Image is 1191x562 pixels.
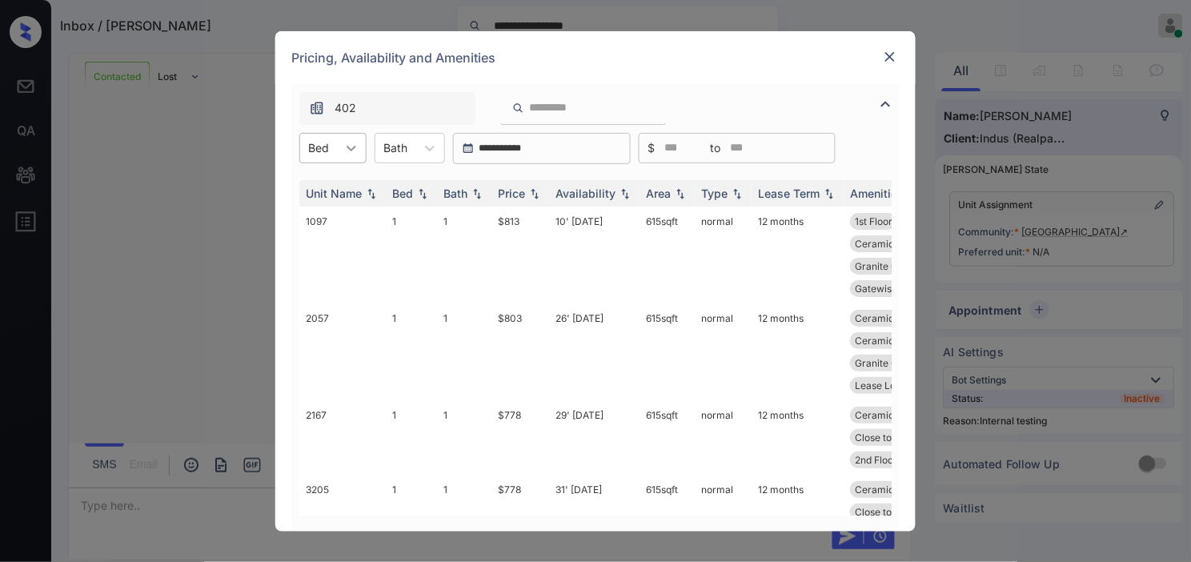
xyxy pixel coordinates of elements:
div: Bath [443,187,467,200]
td: 615 sqft [640,303,695,400]
td: 1 [386,400,437,475]
div: Amenities [850,187,904,200]
div: Bed [392,187,413,200]
span: Close to [PERSON_NAME]... [855,506,979,518]
span: 2nd Floor [855,454,897,466]
td: 615 sqft [640,400,695,475]
td: 1097 [299,207,386,303]
td: 29' [DATE] [549,400,640,475]
span: Close to [PERSON_NAME]... [855,432,979,444]
img: sorting [363,187,379,199]
td: normal [695,303,752,400]
div: Pricing, Availability and Amenities [275,31,916,84]
td: 1 [437,303,491,400]
span: Lease Lock [855,379,907,391]
span: Ceramic Tile Ba... [855,312,935,324]
div: Type [701,187,728,200]
img: icon-zuma [512,101,524,115]
td: 615 sqft [640,207,695,303]
img: sorting [415,187,431,199]
img: sorting [617,187,633,199]
td: 12 months [752,303,844,400]
td: normal [695,207,752,303]
td: 1 [437,400,491,475]
img: sorting [821,187,837,199]
span: $ [648,139,655,157]
td: $813 [491,207,549,303]
td: 1 [437,207,491,303]
td: 2167 [299,400,386,475]
span: Granite Counter... [855,357,934,369]
td: 1 [386,303,437,400]
span: Ceramic Tile Ki... [855,484,932,496]
span: Gatewise [855,283,897,295]
span: 402 [335,99,356,117]
td: normal [695,400,752,475]
span: Ceramic Tile Li... [855,335,931,347]
td: $778 [491,400,549,475]
img: sorting [469,187,485,199]
div: Area [646,187,671,200]
span: 1st Floor [855,215,892,227]
div: Lease Term [758,187,820,200]
span: to [711,139,721,157]
img: sorting [729,187,745,199]
td: 26' [DATE] [549,303,640,400]
span: Ceramic Tile Ba... [855,409,935,421]
img: icon-zuma [876,94,896,114]
div: Price [498,187,525,200]
img: sorting [672,187,688,199]
img: sorting [527,187,543,199]
img: close [882,49,898,65]
img: icon-zuma [309,100,325,116]
div: Availability [555,187,616,200]
td: 1 [386,207,437,303]
td: $803 [491,303,549,400]
td: 2057 [299,303,386,400]
td: 12 months [752,400,844,475]
div: Unit Name [306,187,362,200]
td: 10' [DATE] [549,207,640,303]
span: Granite Counter... [855,260,934,272]
td: 12 months [752,207,844,303]
span: Ceramic Tile Di... [855,238,932,250]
